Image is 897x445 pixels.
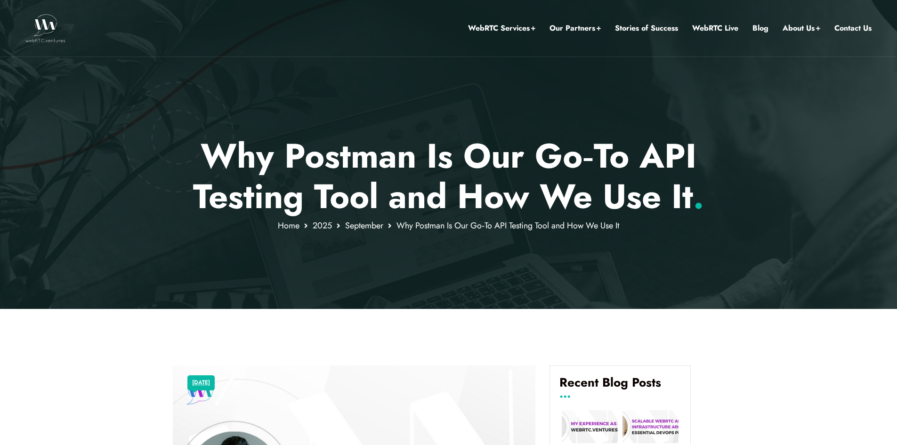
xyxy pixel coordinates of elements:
a: Stories of Success [615,22,678,34]
h4: Recent Blog Posts [559,375,681,397]
span: . [693,172,704,221]
a: September [345,219,383,232]
a: Home [278,219,299,232]
a: 2025 [313,219,332,232]
a: Contact Us [834,22,872,34]
a: WebRTC Live [692,22,738,34]
a: Blog [752,22,768,34]
img: WebRTC.ventures [25,14,65,42]
a: About Us [783,22,820,34]
a: Our Partners [550,22,601,34]
a: WebRTC Services [468,22,535,34]
a: [DATE] [192,377,210,389]
p: Why Postman Is Our Go‑To API Testing Tool and How We Use It [173,136,724,217]
span: Why Postman Is Our Go‑To API Testing Tool and How We Use It [396,219,619,232]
